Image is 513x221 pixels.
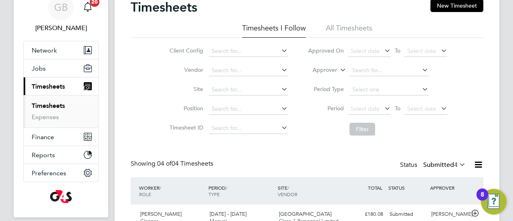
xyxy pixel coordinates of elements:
span: [PERSON_NAME] [140,211,182,217]
div: APPROVER [428,180,470,195]
span: / [226,185,227,191]
div: Showing [131,160,215,168]
label: Approver [301,66,337,74]
span: Select date [407,105,436,112]
button: Open Resource Center, 8 new notifications [481,189,507,215]
button: Preferences [24,164,98,182]
button: Filter [349,123,375,136]
div: Submitted [386,208,428,221]
span: Timesheets [32,83,65,90]
label: Period [308,105,344,112]
div: PERIOD [206,180,276,201]
span: VENDOR [278,191,297,197]
label: Period Type [308,85,344,93]
span: / [287,185,289,191]
input: Search for... [209,65,288,76]
span: [DATE] - [DATE] [210,211,246,217]
span: TOTAL [368,185,382,191]
div: STATUS [386,180,428,195]
label: Approved On [308,47,344,54]
li: Timesheets I Follow [242,23,306,38]
button: Timesheets [24,77,98,95]
span: / [160,185,161,191]
span: Reports [32,151,55,159]
a: Expenses [32,113,59,121]
input: Search for... [349,65,428,76]
button: Reports [24,146,98,164]
span: To [392,45,403,56]
div: 8 [481,195,484,205]
label: Client Config [167,47,203,54]
span: ROLE [139,191,151,197]
div: [PERSON_NAME] [428,208,470,221]
div: Timesheets [24,95,98,128]
input: Search for... [209,84,288,95]
label: Site [167,85,203,93]
label: Vendor [167,66,203,73]
span: 04 of [157,160,172,168]
button: Finance [24,128,98,146]
span: [GEOGRAPHIC_DATA] [279,211,331,217]
span: Select date [351,47,380,55]
span: To [392,103,403,114]
button: Network [24,41,98,59]
span: Network [32,47,57,54]
span: Select date [407,47,436,55]
div: £180.08 [345,208,386,221]
span: Gianni Bernardi [23,23,99,33]
div: SITE [276,180,345,201]
span: Select date [351,105,380,112]
a: Timesheets [32,102,65,109]
input: Search for... [209,103,288,115]
span: Finance [32,133,54,141]
div: WORKER [137,180,206,201]
label: Timesheet ID [167,124,203,131]
span: Preferences [32,169,66,177]
div: Status [400,160,467,171]
input: Select one [349,84,428,95]
input: Search for... [209,123,288,134]
label: Submitted [423,161,466,169]
span: TYPE [208,191,220,197]
label: Position [167,105,203,112]
li: All Timesheets [326,23,372,38]
img: g4s-logo-retina.png [50,190,72,203]
button: Jobs [24,59,98,77]
input: Search for... [209,46,288,57]
span: 04 Timesheets [157,160,213,168]
span: 4 [454,161,458,169]
span: Jobs [32,65,46,72]
a: Go to home page [23,190,99,203]
span: GB [54,2,68,12]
